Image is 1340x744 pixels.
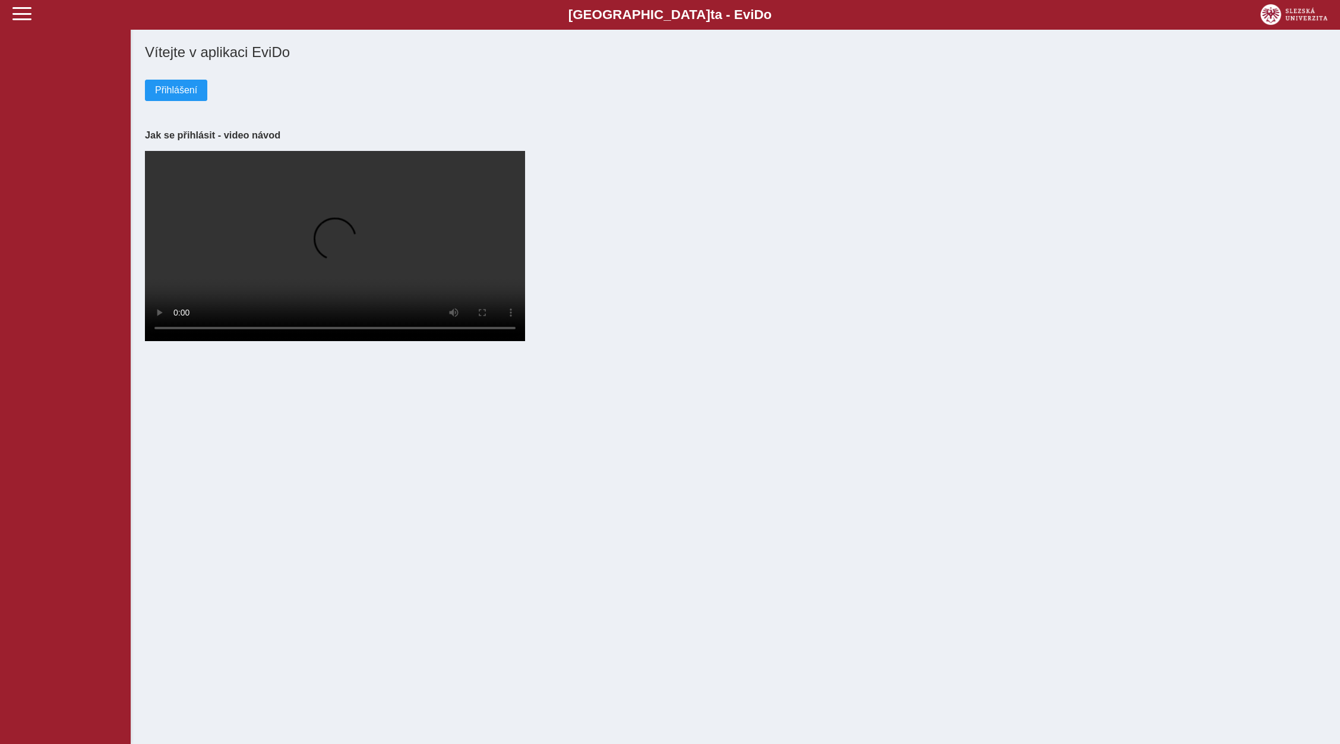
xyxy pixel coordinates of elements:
span: t [710,7,715,22]
b: [GEOGRAPHIC_DATA] a - Evi [36,7,1304,23]
span: D [754,7,763,22]
img: logo_web_su.png [1260,4,1328,25]
span: o [764,7,772,22]
h1: Vítejte v aplikaci EviDo [145,44,1326,61]
button: Přihlášení [145,80,207,101]
video: Your browser does not support the video tag. [145,151,525,341]
h3: Jak se přihlásit - video návod [145,130,1326,141]
span: Přihlášení [155,85,197,96]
